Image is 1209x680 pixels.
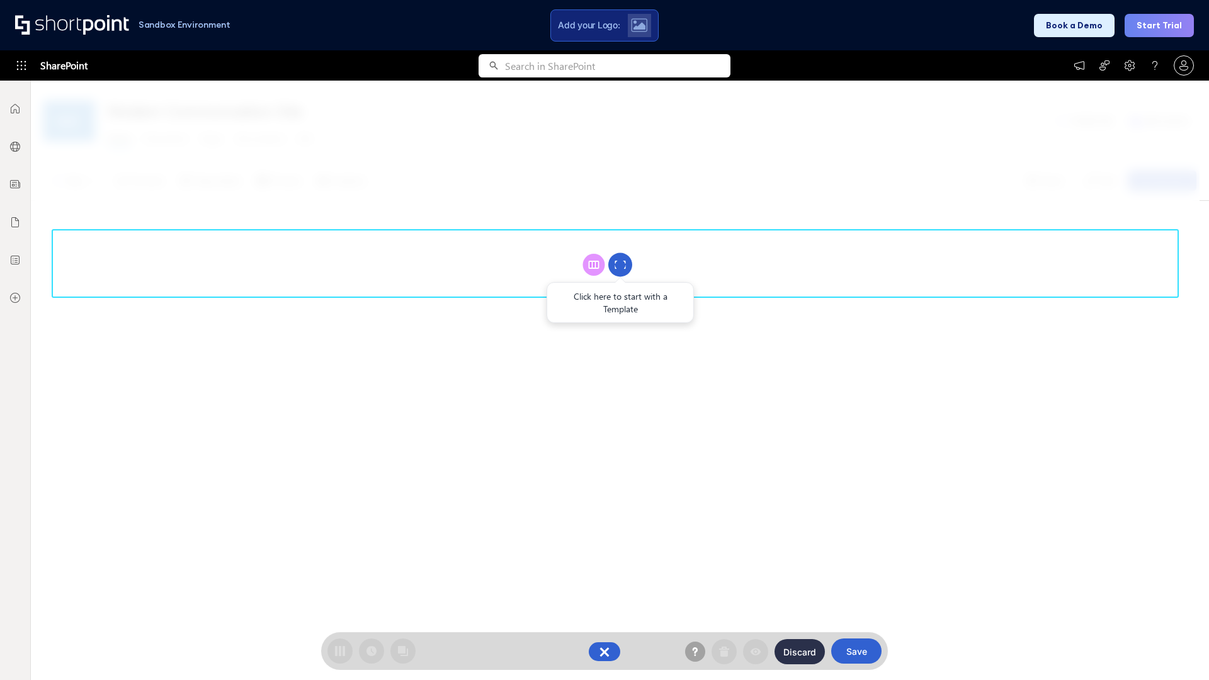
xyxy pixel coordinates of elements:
[1034,14,1115,37] button: Book a Demo
[1146,620,1209,680] iframe: Chat Widget
[558,20,620,31] span: Add your Logo:
[139,21,230,28] h1: Sandbox Environment
[831,638,882,664] button: Save
[631,18,647,32] img: Upload logo
[1125,14,1194,37] button: Start Trial
[40,50,88,81] span: SharePoint
[505,54,730,77] input: Search in SharePoint
[775,639,825,664] button: Discard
